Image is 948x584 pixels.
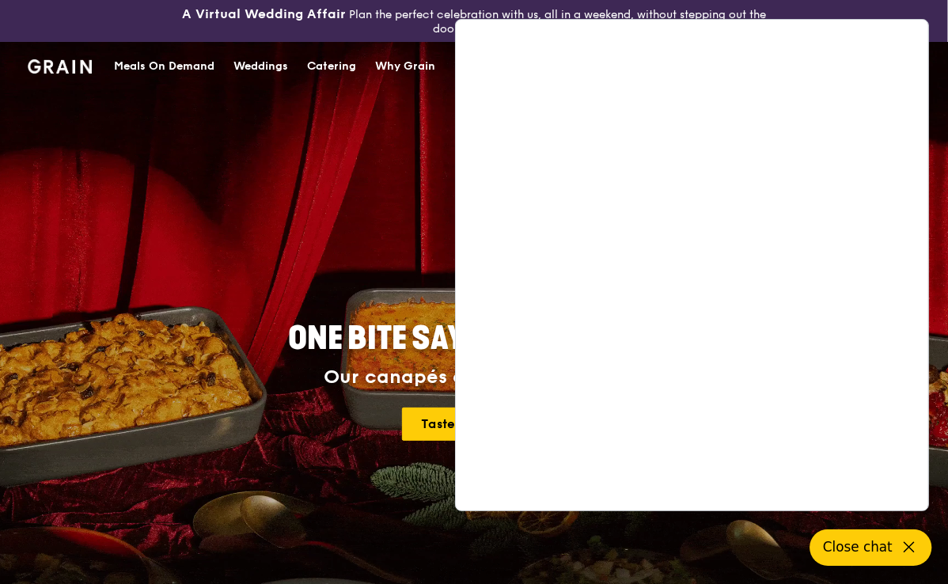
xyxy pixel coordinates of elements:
[823,537,893,557] span: Close chat
[366,43,445,90] a: Why Grain
[224,43,298,90] a: Weddings
[288,320,660,358] span: ONE BITE SAYS EVERYTHING
[810,529,932,566] button: Close chat
[298,43,366,90] a: Catering
[233,43,288,90] div: Weddings
[307,43,356,90] div: Catering
[158,6,791,36] div: Plan the perfect celebration with us, all in a weekend, without stepping out the door.
[182,6,346,22] h3: A Virtual Wedding Affair
[375,43,435,90] div: Why Grain
[28,59,92,74] img: Grain
[28,41,92,89] a: GrainGrain
[402,408,547,441] a: Taste the finesse
[189,366,759,389] div: Our canapés do more with less.
[114,43,214,90] div: Meals On Demand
